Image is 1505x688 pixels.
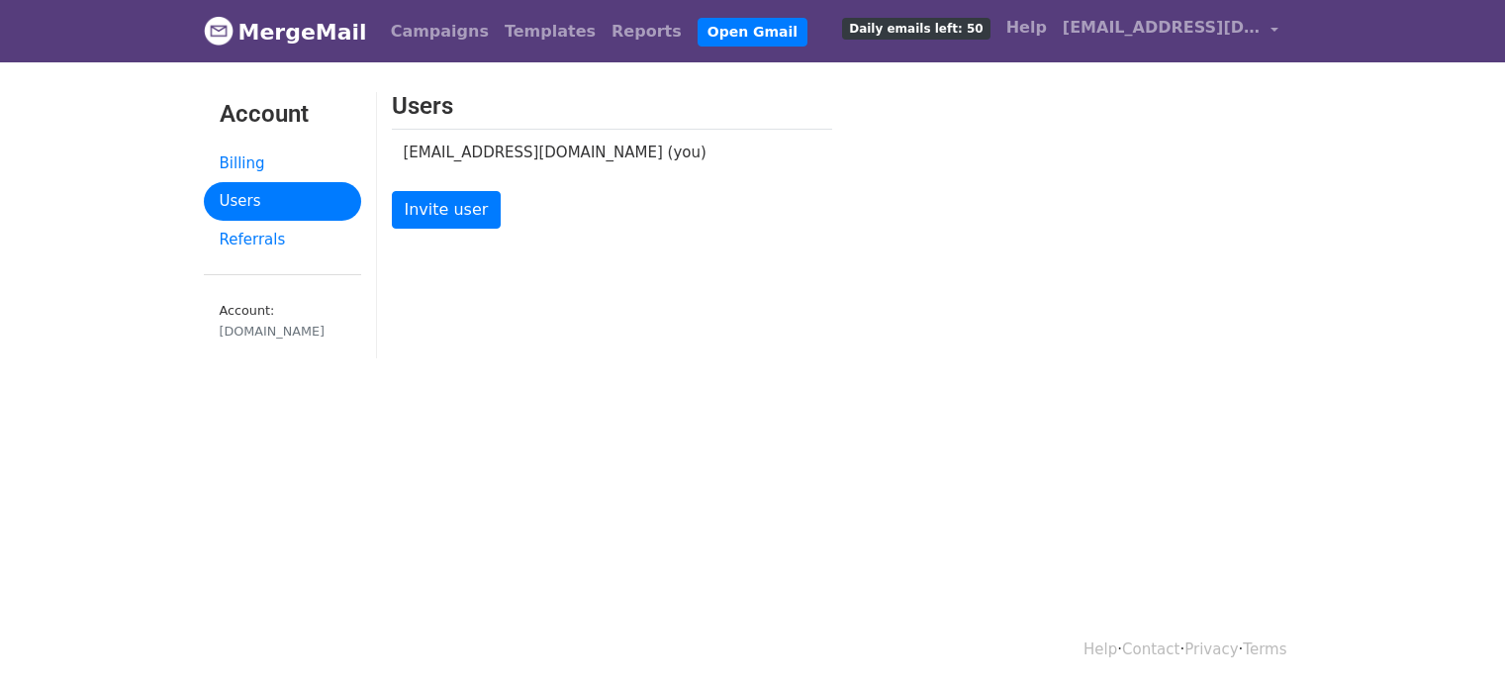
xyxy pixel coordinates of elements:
[204,16,234,46] img: MergeMail logo
[220,100,345,129] h3: Account
[1055,8,1286,54] a: [EMAIL_ADDRESS][DOMAIN_NAME]
[497,12,604,51] a: Templates
[204,11,367,52] a: MergeMail
[842,18,989,40] span: Daily emails left: 50
[204,221,361,259] a: Referrals
[1122,640,1179,658] a: Contact
[834,8,997,48] a: Daily emails left: 50
[383,12,497,51] a: Campaigns
[1063,16,1261,40] span: [EMAIL_ADDRESS][DOMAIN_NAME]
[204,182,361,221] a: Users
[604,12,690,51] a: Reports
[998,8,1055,48] a: Help
[392,129,802,175] td: [EMAIL_ADDRESS][DOMAIN_NAME] (you)
[220,303,345,341] small: Account:
[392,191,502,229] a: Invite user
[698,18,807,47] a: Open Gmail
[1243,640,1286,658] a: Terms
[220,322,345,341] div: [DOMAIN_NAME]
[1083,640,1117,658] a: Help
[204,145,361,183] a: Billing
[392,92,832,121] h3: Users
[1184,640,1238,658] a: Privacy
